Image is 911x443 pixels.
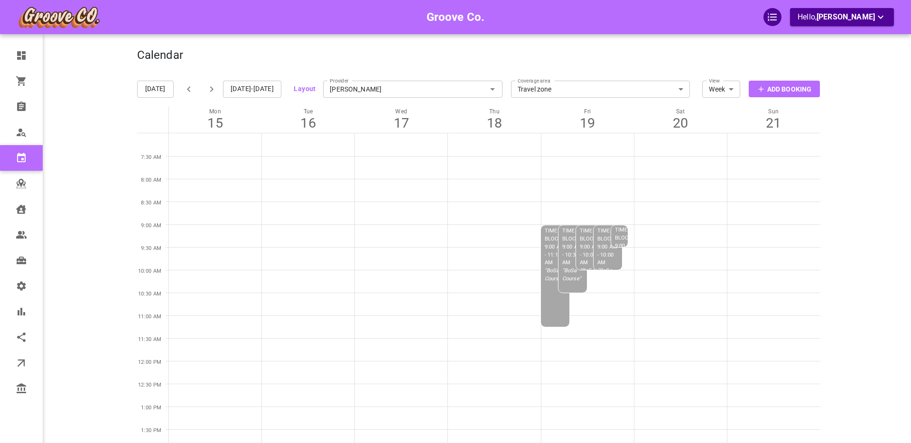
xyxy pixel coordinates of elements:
span: 8:30 AM [141,200,162,206]
img: company-logo [17,5,101,29]
span: [PERSON_NAME] [817,12,875,21]
p: Sun [727,108,820,115]
p: Fri [541,108,634,115]
div: 20 [634,115,727,131]
div: Travel zone [511,84,690,94]
p: Hello, [798,11,886,23]
div: 21 [727,115,820,131]
div: 17 [355,115,448,131]
span: 1:30 PM [141,427,162,434]
div: Week [702,84,740,94]
span: 11:30 AM [138,336,162,342]
button: Hello,[PERSON_NAME] [790,8,894,26]
span: 10:30 AM [138,291,162,297]
div: QuickStart Guide [763,8,781,26]
h6: Groove Co. [427,8,485,26]
span: 9:30 AM [141,245,162,251]
span: 8:00 AM [141,177,162,183]
button: [DATE]-[DATE] [223,81,281,98]
p: Add Booking [767,84,811,94]
span: 1:00 PM [141,405,162,411]
span: 9:00 AM [141,222,162,229]
p: Mon [169,108,262,115]
span: 11:00 AM [138,314,162,320]
p: TIME BLOCK 9:00 AM - 10:30 AM [562,227,583,283]
div: 19 [541,115,634,131]
button: Add Booking [749,81,820,97]
i: "BoSa Course" [545,268,564,282]
i: "BoSa Course" [562,268,581,282]
p: TIME BLOCK 9:00 AM - 9:30 AM [615,226,634,290]
div: 18 [448,115,541,131]
span: 10:00 AM [138,268,162,274]
i: "BoSa Course" [580,268,599,282]
h4: Calendar [137,48,183,63]
span: 12:30 PM [138,382,162,388]
span: 12:00 PM [138,359,162,365]
button: Open [486,83,499,96]
p: TIME BLOCK 9:00 AM - 10:00 AM [597,227,618,283]
label: View [709,74,720,84]
span: 7:30 AM [141,154,162,160]
i: "BoSa Course" [597,268,616,282]
button: Layout [294,83,316,95]
p: Thu [448,108,541,115]
p: TIME BLOCK 9:00 AM - 10:00 AM [580,227,601,283]
p: Wed [355,108,448,115]
p: TIME BLOCK 9:00 AM - 11:15 AM [545,227,566,283]
div: 15 [169,115,262,131]
button: [DATE] [137,81,174,98]
p: Sat [634,108,727,115]
label: Provider [330,74,349,84]
label: Coverage area [518,74,550,84]
p: Tue [262,108,355,115]
div: 16 [262,115,355,131]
